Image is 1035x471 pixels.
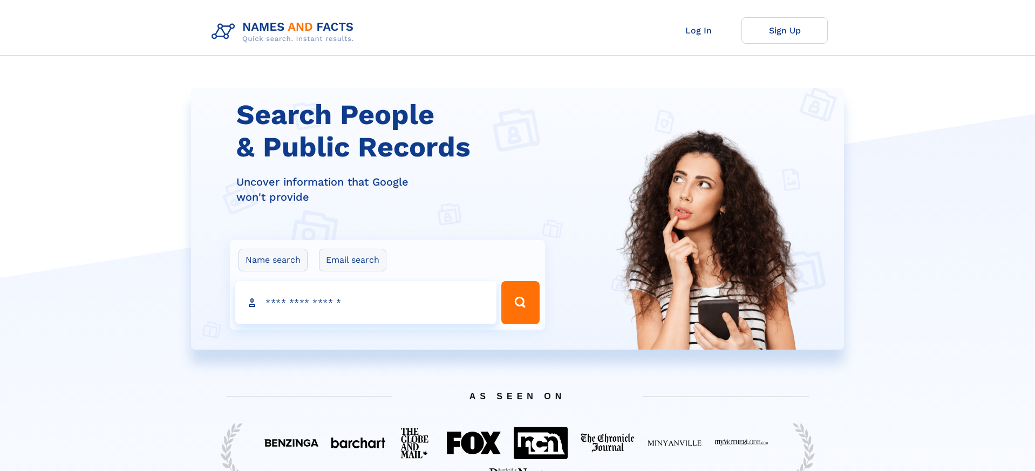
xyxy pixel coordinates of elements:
img: Featured on Benzinga [264,439,318,447]
button: Search Button [501,281,539,324]
img: Search People and Public records [609,127,809,404]
img: Logo Names and Facts [207,17,363,46]
span: AS SEEN ON [210,378,825,414]
label: Email search [319,249,386,271]
img: Featured on The Chronicle Journal [581,433,635,453]
img: Featured on NCN [514,427,568,459]
img: Featured on BarChart [331,438,385,448]
img: Featured on The Globe And Mail [398,425,434,461]
img: Featured on Minyanville [648,439,702,447]
label: Name search [239,249,308,271]
a: Log In [655,17,741,44]
div: Uncover information that Google won't provide [236,174,551,204]
img: Featured on My Mother Lode [714,439,768,447]
input: search input [235,281,496,324]
h1: Search People & Public Records [236,99,551,163]
a: Sign Up [741,17,828,44]
img: Featured on FOX 40 [447,432,501,454]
